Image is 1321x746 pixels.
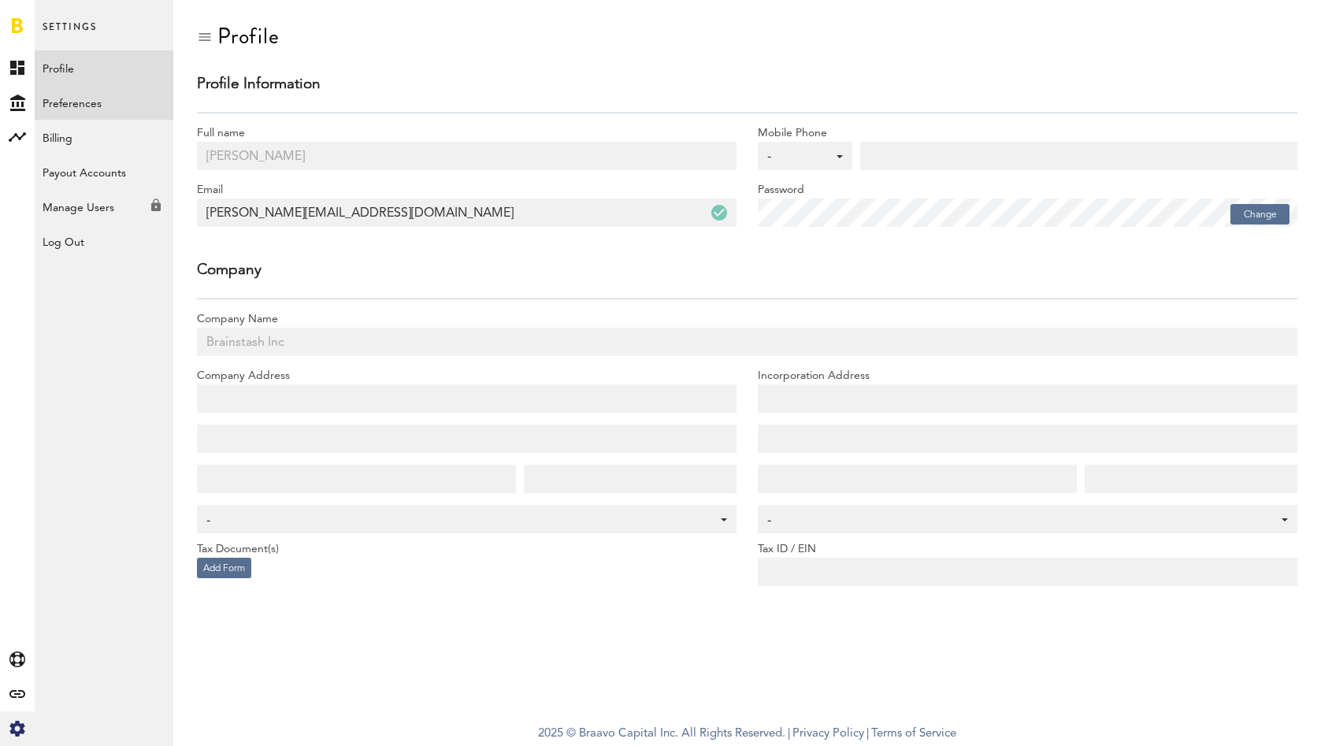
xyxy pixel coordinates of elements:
[197,262,1297,286] div: Company
[758,368,1297,384] label: Incorporation Address
[35,85,173,120] a: Preferences
[197,76,1297,100] div: Profile Information
[758,182,1297,199] label: Password
[35,120,173,154] a: Billing
[43,17,97,50] span: Settings
[767,507,1272,534] div: -
[197,125,737,142] label: Full name
[35,189,173,217] div: Available only for Executive Analytics subscribers and funding clients
[33,11,90,25] span: Support
[767,150,827,165] div: -
[758,541,1297,558] label: Tax ID / EIN
[197,311,1297,328] label: Company Name
[197,182,737,199] label: Email
[197,368,737,384] label: Company Address
[792,728,864,740] a: Privacy Policy
[217,24,280,49] div: Profile
[35,224,173,252] div: Log Out
[35,154,173,189] a: Payout Accounts
[1230,204,1289,225] button: Change
[871,728,956,740] a: Terms of Service
[197,541,737,558] label: Tax Document(s)
[35,50,173,85] a: Profile
[206,507,711,534] div: -
[538,722,785,746] span: 2025 © Braavo Capital Inc. All Rights Reserved.
[197,558,251,578] button: Add Form
[758,125,1297,142] label: Mobile Phone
